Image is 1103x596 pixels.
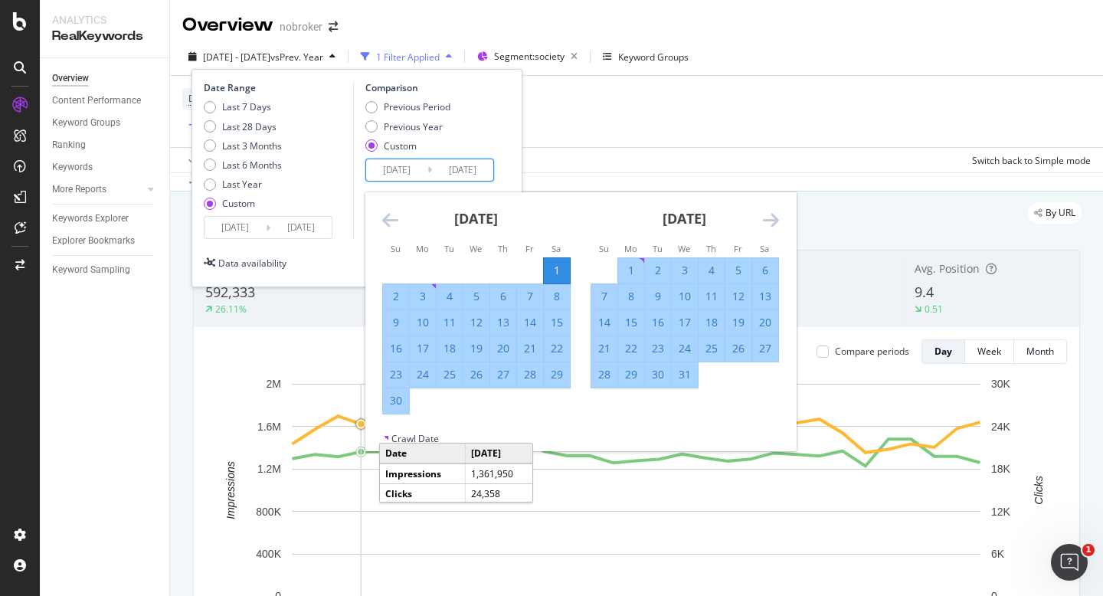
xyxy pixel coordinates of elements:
a: Overview [52,70,159,87]
span: 592,333 [205,283,255,301]
a: Keyword Sampling [52,262,159,278]
div: Last 6 Months [222,159,282,172]
div: 30 [383,393,409,408]
div: 18 [437,341,463,356]
td: Selected. Friday, June 21, 2024 [516,336,543,362]
div: 15 [544,315,570,330]
td: Selected. Sunday, June 23, 2024 [382,362,409,388]
td: Selected. Monday, July 1, 2024 [617,257,644,283]
div: Content Performance [52,93,141,109]
td: Selected. Saturday, June 29, 2024 [543,362,570,388]
td: Selected. Wednesday, June 26, 2024 [463,362,489,388]
div: Keyword Sampling [52,262,130,278]
td: Selected. Wednesday, June 19, 2024 [463,336,489,362]
div: Week [977,345,1001,358]
span: Device [188,92,218,105]
div: Crawl Date [391,432,439,445]
div: 20 [490,341,516,356]
td: Selected. Monday, July 29, 2024 [617,362,644,388]
td: Selected. Saturday, July 6, 2024 [751,257,778,283]
td: Selected. Friday, July 12, 2024 [725,283,751,309]
div: 24 [410,367,436,382]
td: Selected. Thursday, June 27, 2024 [489,362,516,388]
div: 27 [490,367,516,382]
td: Selected. Thursday, July 11, 2024 [698,283,725,309]
small: We [470,243,482,254]
input: Start Date [366,159,427,181]
div: 12 [725,289,751,304]
div: 8 [544,289,570,304]
div: 10 [672,289,698,304]
div: Keyword Groups [52,115,120,131]
td: Selected. Tuesday, July 9, 2024 [644,283,671,309]
div: 28 [591,367,617,382]
div: 16 [645,315,671,330]
div: Explorer Bookmarks [52,233,135,249]
div: Last 3 Months [204,139,282,152]
button: Apply [182,148,227,172]
div: 2 [383,289,409,304]
div: 24 [672,341,698,356]
td: Selected. Saturday, July 27, 2024 [751,336,778,362]
div: Keyword Groups [618,51,689,64]
div: 26.11% [215,303,247,316]
small: Fr [734,243,742,254]
div: Last 6 Months [204,159,282,172]
button: Month [1014,339,1067,364]
span: Segment: society [494,50,565,63]
div: 18 [699,315,725,330]
td: Selected. Saturday, June 15, 2024 [543,309,570,336]
a: Ranking [52,137,159,153]
div: nobroker [280,19,322,34]
td: Selected. Monday, July 8, 2024 [617,283,644,309]
td: Selected. Tuesday, June 25, 2024 [436,362,463,388]
strong: [DATE] [663,209,706,228]
button: Segment:society [471,44,584,69]
td: Selected. Thursday, June 13, 2024 [489,309,516,336]
span: [DATE] - [DATE] [203,51,270,64]
td: Selected as start date. Saturday, June 1, 2024 [543,257,570,283]
div: Keywords Explorer [52,211,129,227]
div: Compare periods [835,345,909,358]
small: Mo [624,243,637,254]
td: Selected. Sunday, July 14, 2024 [591,309,617,336]
div: 26 [463,367,489,382]
text: Clicks [1033,476,1045,504]
div: Custom [384,139,417,152]
div: 11 [699,289,725,304]
div: Month [1026,345,1054,358]
td: Selected. Thursday, July 4, 2024 [698,257,725,283]
div: 30 [645,367,671,382]
div: Last 7 Days [222,100,271,113]
td: Selected. Tuesday, July 30, 2024 [644,362,671,388]
button: Switch back to Simple mode [966,148,1091,172]
div: Comparison [365,81,499,94]
div: Data availability [218,257,286,270]
button: Keyword Groups [597,44,695,69]
small: Th [706,243,716,254]
td: Selected. Saturday, June 8, 2024 [543,283,570,309]
td: Selected. Wednesday, July 31, 2024 [671,362,698,388]
div: 31 [672,367,698,382]
div: Analytics [52,12,157,28]
div: Switch back to Simple mode [972,154,1091,167]
div: More Reports [52,182,106,198]
button: [DATE] - [DATE]vsPrev. Year [182,44,342,69]
td: Selected. Monday, June 3, 2024 [409,283,436,309]
small: Tu [653,243,663,254]
input: End Date [432,159,493,181]
div: 7 [517,289,543,304]
small: Fr [525,243,534,254]
td: Selected. Friday, July 19, 2024 [725,309,751,336]
div: 25 [437,367,463,382]
text: 2M [267,378,281,390]
text: Impressions [224,461,237,519]
div: 1 Filter Applied [376,51,440,64]
div: 22 [618,341,644,356]
div: 14 [517,315,543,330]
div: 22 [544,341,570,356]
div: 27 [752,341,778,356]
td: Selected. Friday, July 5, 2024 [725,257,751,283]
text: 6K [991,548,1005,560]
small: Th [498,243,508,254]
